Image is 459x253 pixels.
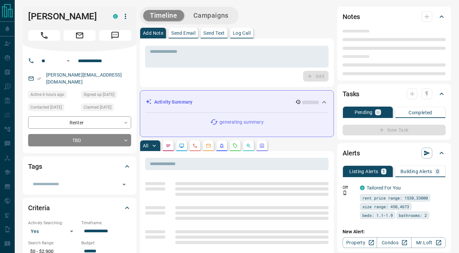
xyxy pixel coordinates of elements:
[28,226,78,237] div: Yes
[113,14,118,19] div: condos.ca
[343,228,446,235] p: New Alert:
[206,143,211,148] svg: Emails
[246,143,251,148] svg: Opportunities
[99,30,131,41] span: Message
[84,91,114,98] span: Signed up [DATE]
[219,143,224,148] svg: Listing Alerts
[399,212,427,219] span: bathrooms: 2
[28,104,78,113] div: Mon Jul 14 2025
[166,143,171,148] svg: Notes
[408,110,432,115] p: Completed
[28,161,42,172] h2: Tags
[28,158,131,174] div: Tags
[343,145,446,161] div: Alerts
[343,148,360,158] h2: Alerts
[411,237,446,248] a: Mr.Loft
[143,10,184,21] button: Timeline
[143,31,163,35] p: Add Note
[171,31,195,35] p: Send Email
[37,76,41,81] svg: Email Verified
[28,11,103,22] h1: [PERSON_NAME]
[360,185,365,190] div: condos.ca
[192,143,198,148] svg: Calls
[143,143,148,148] p: All
[362,203,409,210] span: size range: 450,4673
[343,237,377,248] a: Property
[400,169,432,174] p: Building Alerts
[343,89,359,99] h2: Tasks
[219,119,263,126] p: generating summary
[382,169,385,174] p: 1
[355,110,373,115] p: Pending
[28,220,78,226] p: Actively Searching:
[28,30,60,41] span: Call
[28,91,78,100] div: Tue Aug 19 2025
[343,86,446,102] div: Tasks
[28,134,131,146] div: TBD
[28,240,78,246] p: Search Range:
[146,96,328,108] div: Activity Summary
[377,237,411,248] a: Condos
[30,91,64,98] span: Active 6 hours ago
[46,72,122,85] a: [PERSON_NAME][EMAIL_ADDRESS][DOMAIN_NAME]
[349,169,378,174] p: Listing Alerts
[28,116,131,129] div: Renter
[362,212,393,219] span: beds: 1.1-1.9
[81,104,131,113] div: Mon Jul 14 2025
[362,195,428,201] span: rent price range: 1530,33000
[179,143,184,148] svg: Lead Browsing Activity
[64,57,72,65] button: Open
[259,143,265,148] svg: Agent Actions
[343,184,356,191] p: Off
[84,104,111,111] span: Claimed [DATE]
[119,180,129,189] button: Open
[81,240,131,246] p: Budget:
[343,11,360,22] h2: Notes
[81,220,131,226] p: Timeframe:
[64,30,96,41] span: Email
[367,185,401,191] a: Tailored For You
[343,191,347,195] svg: Push Notification Only
[28,203,50,213] h2: Criteria
[233,143,238,148] svg: Requests
[343,9,446,25] div: Notes
[28,200,131,216] div: Criteria
[154,99,192,106] p: Activity Summary
[436,169,439,174] p: 0
[187,10,235,21] button: Campaigns
[233,31,251,35] p: Log Call
[203,31,225,35] p: Send Text
[30,104,62,111] span: Contacted [DATE]
[81,91,131,100] div: Fri Jul 05 2024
